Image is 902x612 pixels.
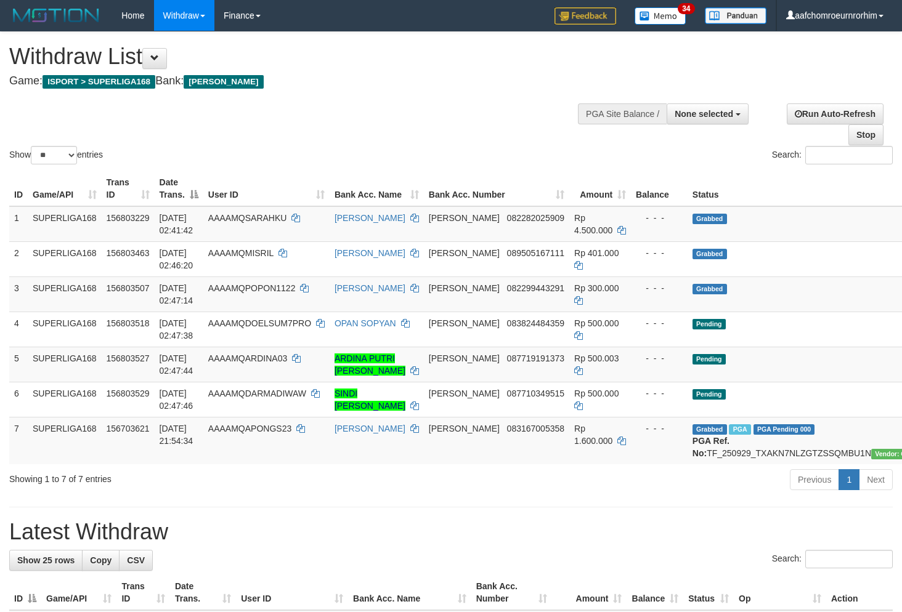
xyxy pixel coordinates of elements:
[693,284,727,294] span: Grabbed
[335,424,405,433] a: [PERSON_NAME]
[160,424,193,446] span: [DATE] 21:54:34
[631,171,688,206] th: Balance
[9,468,367,485] div: Showing 1 to 7 of 7 entries
[424,171,569,206] th: Bank Acc. Number: activate to sort column ascending
[208,213,287,223] span: AAAAMQSARAHKU
[9,146,103,164] label: Show entries
[107,389,150,398] span: 156803529
[9,312,28,347] td: 4
[9,241,28,276] td: 2
[574,283,619,293] span: Rp 300.000
[9,206,28,242] td: 1
[507,353,564,363] span: Copy 087719191373 to clipboard
[574,248,619,258] span: Rp 401.000
[574,353,619,363] span: Rp 500.003
[9,75,589,87] h4: Game: Bank:
[208,353,287,363] span: AAAAMQARDINA03
[507,424,564,433] span: Copy 083167005358 to clipboard
[507,318,564,328] span: Copy 083824484359 to clipboard
[805,146,893,164] input: Search:
[678,3,694,14] span: 34
[507,389,564,398] span: Copy 087710349515 to clipboard
[578,103,667,124] div: PGA Site Balance /
[28,241,102,276] td: SUPERLIGA168
[555,7,616,25] img: Feedback.jpg
[335,389,405,411] a: SINDI [PERSON_NAME]
[635,7,686,25] img: Button%20Memo.svg
[693,319,726,329] span: Pending
[335,283,405,293] a: [PERSON_NAME]
[43,75,155,89] span: ISPORT > SUPERLIGA168
[107,318,150,328] span: 156803518
[429,213,500,223] span: [PERSON_NAME]
[170,575,236,610] th: Date Trans.: activate to sort column ascending
[552,575,627,610] th: Amount: activate to sort column ascending
[839,469,859,490] a: 1
[9,276,28,312] td: 3
[693,436,729,458] b: PGA Ref. No:
[107,283,150,293] span: 156803507
[429,353,500,363] span: [PERSON_NAME]
[208,389,306,398] span: AAAAMQDARMADIWAW
[330,171,424,206] th: Bank Acc. Name: activate to sort column ascending
[636,212,683,224] div: - - -
[429,248,500,258] span: [PERSON_NAME]
[335,248,405,258] a: [PERSON_NAME]
[28,382,102,417] td: SUPERLIGA168
[429,318,500,328] span: [PERSON_NAME]
[754,424,815,435] span: PGA Pending
[31,146,77,164] select: Showentries
[127,555,145,565] span: CSV
[636,247,683,259] div: - - -
[203,171,330,206] th: User ID: activate to sort column ascending
[693,424,727,435] span: Grabbed
[160,353,193,376] span: [DATE] 02:47:44
[507,283,564,293] span: Copy 082299443291 to clipboard
[107,213,150,223] span: 156803229
[636,422,683,435] div: - - -
[160,283,193,305] span: [DATE] 02:47:14
[160,389,193,411] span: [DATE] 02:47:46
[9,6,103,25] img: MOTION_logo.png
[636,352,683,364] div: - - -
[160,248,193,270] span: [DATE] 02:46:20
[693,214,727,224] span: Grabbed
[693,354,726,364] span: Pending
[208,318,311,328] span: AAAAMQDOELSUM7PRO
[28,347,102,382] td: SUPERLIGA168
[28,417,102,464] td: SUPERLIGA168
[9,171,28,206] th: ID
[348,575,471,610] th: Bank Acc. Name: activate to sort column ascending
[28,276,102,312] td: SUPERLIGA168
[102,171,155,206] th: Trans ID: activate to sort column ascending
[90,555,112,565] span: Copy
[787,103,884,124] a: Run Auto-Refresh
[9,347,28,382] td: 5
[859,469,893,490] a: Next
[683,575,734,610] th: Status: activate to sort column ascending
[160,213,193,235] span: [DATE] 02:41:42
[107,248,150,258] span: 156803463
[28,312,102,347] td: SUPERLIGA168
[82,550,120,571] a: Copy
[107,424,150,433] span: 156703621
[160,318,193,340] span: [DATE] 02:47:38
[693,389,726,400] span: Pending
[772,146,893,164] label: Search:
[734,575,826,610] th: Op: activate to sort column ascending
[826,575,893,610] th: Action
[116,575,169,610] th: Trans ID: activate to sort column ascending
[41,575,116,610] th: Game/API: activate to sort column ascending
[9,575,41,610] th: ID: activate to sort column descending
[790,469,839,490] a: Previous
[636,387,683,400] div: - - -
[574,213,612,235] span: Rp 4.500.000
[636,317,683,329] div: - - -
[429,424,500,433] span: [PERSON_NAME]
[335,318,396,328] a: OPAN SOPYAN
[9,417,28,464] td: 7
[848,124,884,145] a: Stop
[107,353,150,363] span: 156803527
[507,248,564,258] span: Copy 089505167111 to clipboard
[17,555,75,565] span: Show 25 rows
